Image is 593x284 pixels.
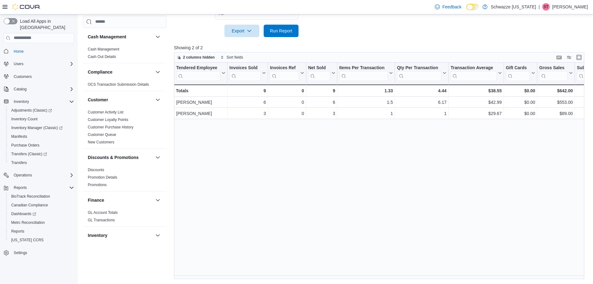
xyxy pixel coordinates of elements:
[6,192,77,201] button: BioTrack Reconciliation
[1,72,77,81] button: Customers
[9,124,74,132] span: Inventory Manager (Classic)
[14,74,32,79] span: Customers
[11,85,29,93] button: Catalog
[6,132,77,141] button: Manifests
[6,218,77,227] button: Metrc Reconciliation
[88,69,153,75] button: Compliance
[6,209,77,218] a: Dashboards
[539,87,573,94] div: $642.00
[339,87,393,94] div: 1.33
[88,218,115,222] a: GL Transactions
[6,236,77,244] button: [US_STATE] CCRS
[11,73,74,80] span: Customers
[308,99,335,106] div: 6
[565,54,573,61] button: Display options
[174,54,217,61] button: 2 columns hidden
[575,54,583,61] button: Enter fullscreen
[450,65,497,81] div: Transaction Average
[450,65,501,81] button: Transaction Average
[6,158,77,167] button: Transfers
[88,82,149,87] span: OCS Transaction Submission Details
[17,18,74,31] span: Load All Apps in [GEOGRAPHIC_DATA]
[88,132,116,137] span: Customer Queue
[224,25,259,37] button: Export
[9,133,74,140] span: Manifests
[88,154,139,161] h3: Discounts & Promotions
[176,110,225,117] div: [PERSON_NAME]
[11,203,48,208] span: Canadian Compliance
[9,159,74,166] span: Transfers
[11,171,35,179] button: Operations
[552,3,588,11] p: [PERSON_NAME]
[11,229,24,234] span: Reports
[9,133,30,140] a: Manifests
[506,99,535,106] div: $0.00
[176,87,225,94] div: Totals
[9,210,39,218] a: Dashboards
[308,65,330,71] div: Net Sold
[9,107,54,114] a: Adjustments (Classic)
[154,33,162,41] button: Cash Management
[339,65,393,81] button: Items Per Transaction
[11,211,36,216] span: Dashboards
[11,143,40,148] span: Purchase Orders
[88,110,124,114] a: Customer Activity List
[83,209,167,226] div: Finance
[506,65,530,81] div: Gift Card Sales
[88,167,104,172] span: Discounts
[9,219,47,226] a: Metrc Reconciliation
[12,4,40,10] img: Cova
[229,87,266,94] div: 9
[9,124,65,132] a: Inventory Manager (Classic)
[88,182,107,187] span: Promotions
[83,166,167,191] div: Discounts & Promotions
[14,185,27,190] span: Reports
[544,3,548,11] span: ST
[88,34,126,40] h3: Cash Management
[264,25,299,37] button: Run Report
[442,4,461,10] span: Feedback
[4,44,74,274] nav: Complex example
[229,65,266,81] button: Invoices Sold
[506,65,530,71] div: Gift Cards
[83,46,167,63] div: Cash Management
[88,110,124,115] span: Customer Activity List
[229,99,266,106] div: 6
[88,175,117,180] a: Promotion Details
[270,87,304,94] div: 0
[11,152,47,156] span: Transfers (Classic)
[218,54,246,61] button: Sort fields
[6,150,77,158] a: Transfers (Classic)
[88,210,118,215] a: GL Account Totals
[11,48,26,55] a: Home
[83,81,167,91] div: Compliance
[9,150,74,158] span: Transfers (Classic)
[176,65,225,81] button: Tendered Employee
[270,28,292,34] span: Run Report
[397,65,441,71] div: Qty Per Transaction
[11,60,74,68] span: Users
[88,175,117,180] span: Promotion Details
[88,34,153,40] button: Cash Management
[9,236,74,244] span: Washington CCRS
[228,25,256,37] span: Export
[9,228,27,235] a: Reports
[154,232,162,239] button: Inventory
[14,87,26,92] span: Catalog
[88,47,119,51] a: Cash Management
[11,60,26,68] button: Users
[9,150,49,158] a: Transfers (Classic)
[14,61,23,66] span: Users
[450,65,497,71] div: Transaction Average
[88,197,153,203] button: Finance
[11,73,34,80] a: Customers
[339,65,388,81] div: Items Per Transaction
[11,194,50,199] span: BioTrack Reconciliation
[88,140,114,144] a: New Customers
[506,87,535,94] div: $0.00
[9,201,74,209] span: Canadian Compliance
[154,68,162,76] button: Compliance
[270,110,304,117] div: 0
[397,110,446,117] div: 1
[11,171,74,179] span: Operations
